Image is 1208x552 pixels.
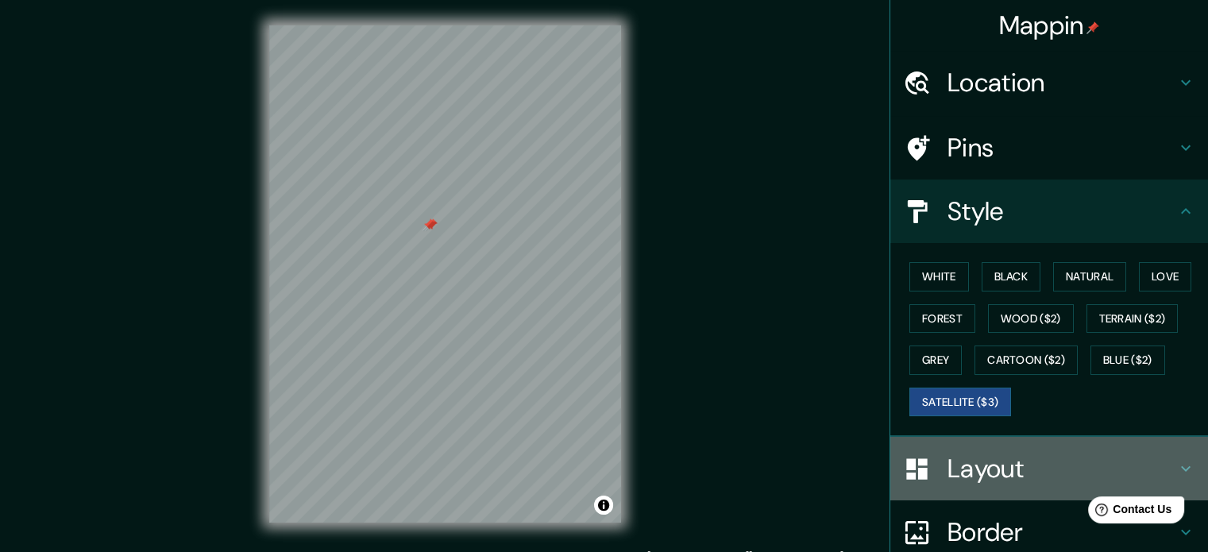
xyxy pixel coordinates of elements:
[947,453,1176,484] h4: Layout
[890,116,1208,179] div: Pins
[909,304,975,334] button: Forest
[1067,490,1191,535] iframe: Help widget launcher
[947,67,1176,98] h4: Location
[890,437,1208,500] div: Layout
[890,179,1208,243] div: Style
[269,25,621,523] canvas: Map
[1139,262,1191,291] button: Love
[909,345,962,375] button: Grey
[1086,304,1179,334] button: Terrain ($2)
[909,388,1011,417] button: Satellite ($3)
[1053,262,1126,291] button: Natural
[947,132,1176,164] h4: Pins
[1086,21,1099,34] img: pin-icon.png
[1090,345,1165,375] button: Blue ($2)
[988,304,1074,334] button: Wood ($2)
[982,262,1041,291] button: Black
[890,51,1208,114] div: Location
[947,195,1176,227] h4: Style
[594,496,613,515] button: Toggle attribution
[999,10,1100,41] h4: Mappin
[947,516,1176,548] h4: Border
[909,262,969,291] button: White
[975,345,1078,375] button: Cartoon ($2)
